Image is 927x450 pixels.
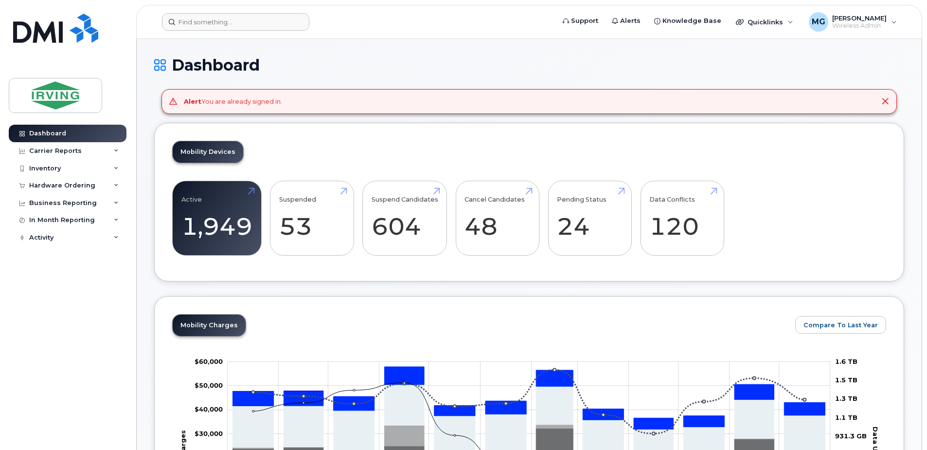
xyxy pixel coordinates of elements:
a: Active 1,949 [181,186,252,250]
tspan: 1.6 TB [835,357,857,365]
a: Mobility Charges [173,315,246,336]
g: HST [233,367,825,429]
h1: Dashboard [154,56,904,74]
a: Pending Status 24 [557,186,623,250]
tspan: 1.5 TB [835,376,857,384]
tspan: $60,000 [195,357,223,365]
g: $0 [195,429,223,437]
g: $0 [195,405,223,413]
button: Compare To Last Year [795,316,886,334]
a: Cancel Candidates 48 [464,186,530,250]
tspan: $50,000 [195,381,223,389]
a: Suspend Candidates 604 [372,186,438,250]
tspan: $30,000 [195,429,223,437]
tspan: 931.3 GB [835,432,867,440]
tspan: 1.1 TB [835,413,857,421]
tspan: $40,000 [195,405,223,413]
a: Data Conflicts 120 [649,186,715,250]
strong: Alert [184,97,201,105]
div: You are already signed in. [184,97,282,106]
a: Mobility Devices [173,141,243,163]
g: $0 [195,381,223,389]
span: Compare To Last Year [803,320,878,330]
tspan: 1.3 TB [835,394,857,402]
a: Suspended 53 [279,186,345,250]
g: $0 [195,357,223,365]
